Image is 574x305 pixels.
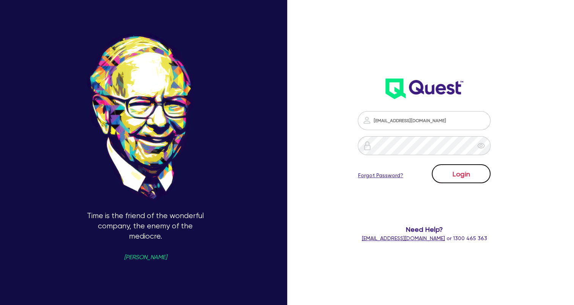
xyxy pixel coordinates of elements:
span: Need Help? [350,224,499,234]
img: icon-password [363,141,372,150]
span: eye [477,142,485,149]
span: [PERSON_NAME] [124,255,167,260]
img: wH2k97JdezQIQAAAABJRU5ErkJggg== [385,79,463,99]
span: or 1300 465 363 [362,235,487,241]
a: Forgot Password? [358,171,403,179]
button: Login [432,164,491,183]
a: [EMAIL_ADDRESS][DOMAIN_NAME] [362,235,445,241]
input: Email address [358,111,491,130]
img: icon-password [362,116,371,125]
